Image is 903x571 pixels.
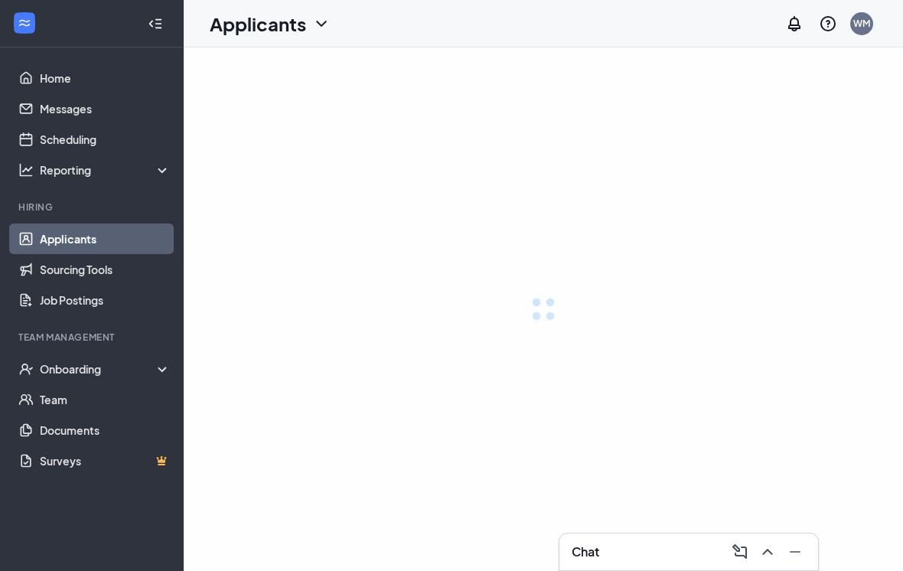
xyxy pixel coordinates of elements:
[754,540,778,564] button: ChevronUp
[40,124,171,155] a: Scheduling
[726,540,751,564] button: ComposeMessage
[40,162,171,178] div: Reporting
[853,17,870,30] div: WM
[18,201,168,214] div: Hiring
[18,162,34,178] svg: Analysis
[40,254,171,285] a: Sourcing Tools
[40,384,171,415] a: Team
[148,16,163,31] svg: Collapse
[786,543,804,561] svg: Minimize
[572,543,599,560] h3: Chat
[210,11,306,37] h1: Applicants
[781,540,806,564] button: Minimize
[18,331,168,344] div: Team Management
[40,285,171,315] a: Job Postings
[819,15,837,33] svg: QuestionInfo
[40,224,171,254] a: Applicants
[758,543,777,561] svg: ChevronUp
[18,361,34,377] svg: UserCheck
[785,15,804,33] svg: Notifications
[40,63,171,93] a: Home
[40,415,171,445] a: Documents
[40,361,171,377] div: Onboarding
[731,543,749,561] svg: ComposeMessage
[17,15,32,31] svg: WorkstreamLogo
[40,445,171,476] a: SurveysCrown
[40,93,171,124] a: Messages
[312,15,331,33] svg: ChevronDown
